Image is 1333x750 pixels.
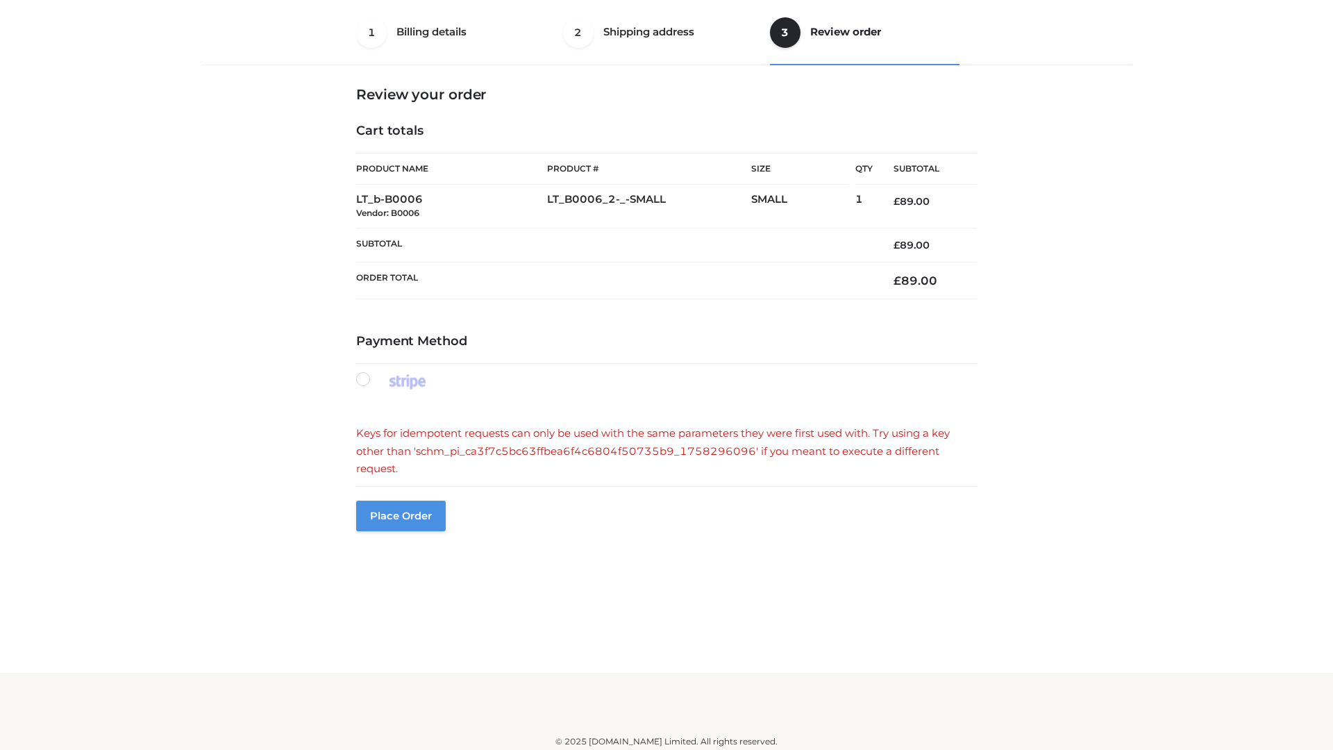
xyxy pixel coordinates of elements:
[356,501,446,531] button: Place order
[356,424,977,478] div: Keys for idempotent requests can only be used with the same parameters they were first used with....
[356,124,977,139] h4: Cart totals
[356,153,547,185] th: Product Name
[894,239,930,251] bdi: 89.00
[356,86,977,103] h3: Review your order
[356,262,873,299] th: Order Total
[855,185,873,228] td: 1
[547,185,751,228] td: LT_B0006_2-_-SMALL
[894,274,901,287] span: £
[751,185,855,228] td: SMALL
[894,195,900,208] span: £
[894,239,900,251] span: £
[206,735,1127,749] div: © 2025 [DOMAIN_NAME] Limited. All rights reserved.
[356,334,977,349] h4: Payment Method
[894,195,930,208] bdi: 89.00
[894,274,937,287] bdi: 89.00
[356,208,419,218] small: Vendor: B0006
[855,153,873,185] th: Qty
[751,153,848,185] th: Size
[356,185,547,228] td: LT_b-B0006
[547,153,751,185] th: Product #
[873,153,977,185] th: Subtotal
[356,228,873,262] th: Subtotal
